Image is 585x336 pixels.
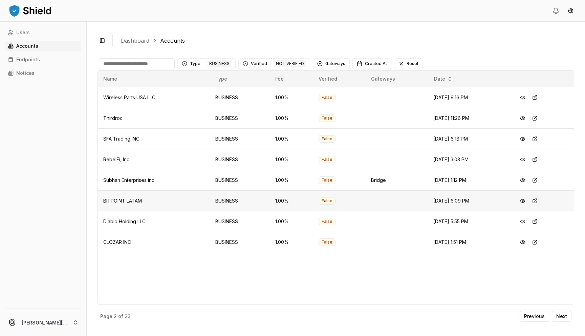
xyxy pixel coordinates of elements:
span: RebelFi, Inc. [103,156,130,162]
button: Next [552,311,571,322]
button: Reset filters [394,58,423,69]
button: Gateways [313,58,350,69]
span: 1.00 % [275,94,289,100]
span: 1.00 % [275,177,289,183]
span: [DATE] 1:51 PM [433,239,466,245]
td: BUSINESS [210,87,269,108]
span: 1.00 % [275,136,289,142]
div: Clear Type filter [182,61,187,66]
p: Next [556,314,567,319]
span: [DATE] 6:18 PM [433,136,468,142]
span: [DATE] 1:12 PM [433,177,466,183]
td: BUSINESS [210,211,269,232]
span: Created At [365,61,387,66]
a: Users [5,27,81,38]
th: Verified [313,71,366,87]
a: Dashboard [121,37,149,45]
button: Previous [520,311,549,322]
button: Date [431,73,455,84]
span: CLOZAR INC [103,239,131,245]
span: [DATE] 11:26 PM [433,115,469,121]
p: Previous [524,314,545,319]
span: [DATE] 9:16 PM [433,94,468,100]
a: Endpoints [5,54,81,65]
span: Thirdroc [103,115,123,121]
td: BUSINESS [210,190,269,211]
p: [PERSON_NAME][EMAIL_ADDRESS][DOMAIN_NAME] [22,319,67,326]
td: BUSINESS [210,232,269,252]
button: Created At [352,58,391,69]
p: 23 [125,314,131,319]
td: BUSINESS [210,108,269,128]
a: Notices [5,68,81,79]
th: Gateways [366,71,428,87]
span: BITPOINT LATAM [103,198,142,204]
a: Accounts [5,41,81,51]
p: Accounts [16,44,38,48]
span: Subhan Enterprises inc [103,177,154,183]
button: [PERSON_NAME][EMAIL_ADDRESS][DOMAIN_NAME] [3,312,84,333]
a: Accounts [160,37,185,45]
div: NOT VERIFIED [274,60,306,67]
p: Endpoints [16,57,40,62]
td: BUSINESS [210,149,269,170]
button: Clear Type filterTypeBUSINESS [177,58,236,69]
span: 1.00 % [275,156,289,162]
span: 1.00 % [275,115,289,121]
span: Diablo Holding LLC [103,218,146,224]
td: BUSINESS [210,170,269,190]
th: Name [98,71,210,87]
span: Bridge [371,177,386,183]
th: Type [210,71,269,87]
p: Notices [16,71,35,76]
td: BUSINESS [210,128,269,149]
p: Users [16,30,30,35]
span: [DATE] 3:03 PM [433,156,469,162]
p: Page [100,314,112,319]
span: 1.00 % [275,218,289,224]
img: ShieldPay Logo [8,4,52,17]
div: Clear Verified filter [243,61,248,66]
div: BUSINESS [208,60,231,67]
span: Wireless Parts USA LLC [103,94,155,100]
th: Fee [270,71,313,87]
span: [DATE] 6:09 PM [433,198,469,204]
span: [DATE] 5:55 PM [433,218,468,224]
nav: breadcrumb [121,37,569,45]
button: Clear Verified filterVerifiedNOT VERIFIED [238,58,310,69]
p: 2 [114,314,117,319]
span: 1.00 % [275,198,289,204]
p: of [118,314,123,319]
span: 1.00 % [275,239,289,245]
span: SFA Trading INC [103,136,139,142]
